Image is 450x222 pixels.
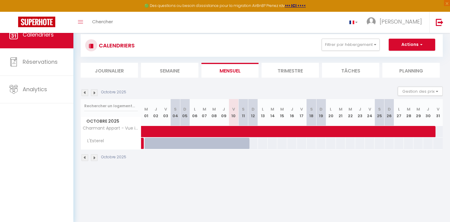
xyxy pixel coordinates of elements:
[82,138,105,144] span: L'Esterel
[209,99,219,126] th: 08
[407,106,410,112] abbr: M
[287,99,297,126] th: 16
[330,106,332,112] abbr: L
[291,106,293,112] abbr: J
[81,63,138,78] li: Journalier
[326,99,336,126] th: 20
[404,99,413,126] th: 28
[101,154,126,160] p: Octobre 2025
[183,106,186,112] abbr: D
[433,99,443,126] th: 31
[223,106,225,112] abbr: J
[394,99,404,126] th: 27
[413,99,423,126] th: 29
[359,106,361,112] abbr: J
[141,99,151,126] th: 01
[320,106,323,112] abbr: D
[82,126,142,130] span: Charmant Appart - Vue imprenable sur le lac Léman
[101,89,126,95] p: Octobre 2025
[367,17,376,26] img: ...
[262,106,264,112] abbr: L
[180,99,190,126] th: 05
[365,99,374,126] th: 24
[164,106,167,112] abbr: V
[388,106,391,112] abbr: D
[398,87,443,96] button: Gestion des prix
[200,99,209,126] th: 07
[297,99,307,126] th: 17
[436,18,443,26] img: logout
[248,99,258,126] th: 12
[97,39,135,52] h3: CALENDRIERS
[437,106,439,112] abbr: V
[271,106,274,112] abbr: M
[194,106,196,112] abbr: L
[349,106,352,112] abbr: M
[427,106,429,112] abbr: J
[141,63,198,78] li: Semaine
[398,106,400,112] abbr: L
[23,85,47,93] span: Analytics
[23,58,58,66] span: Réservations
[262,63,319,78] li: Trimestre
[389,39,435,51] button: Actions
[242,106,245,112] abbr: S
[322,63,379,78] li: Tâches
[239,99,248,126] th: 11
[346,99,355,126] th: 22
[384,99,394,126] th: 26
[310,106,313,112] abbr: S
[423,99,433,126] th: 30
[316,99,326,126] th: 19
[232,106,235,112] abbr: V
[161,99,170,126] th: 03
[84,101,138,111] input: Rechercher un logement...
[203,106,206,112] abbr: M
[307,99,316,126] th: 18
[339,106,342,112] abbr: M
[151,99,161,126] th: 02
[170,99,180,126] th: 04
[212,106,216,112] abbr: M
[144,106,148,112] abbr: M
[322,39,380,51] button: Filtrer par hébergement
[416,106,420,112] abbr: M
[23,31,54,38] span: Calendriers
[252,106,255,112] abbr: D
[18,17,55,27] img: Super Booking
[81,117,141,126] span: Octobre 2025
[300,106,303,112] abbr: V
[229,99,238,126] th: 10
[268,99,277,126] th: 14
[92,18,113,25] span: Chercher
[378,106,381,112] abbr: S
[155,106,157,112] abbr: J
[258,99,268,126] th: 13
[285,3,306,8] a: >>> ICI <<<<
[382,63,440,78] li: Planning
[219,99,229,126] th: 09
[355,99,365,126] th: 23
[201,63,259,78] li: Mensuel
[374,99,384,126] th: 25
[368,106,371,112] abbr: V
[174,106,177,112] abbr: S
[280,106,284,112] abbr: M
[336,99,346,126] th: 21
[277,99,287,126] th: 15
[362,12,429,33] a: ... [PERSON_NAME]
[380,18,422,25] span: [PERSON_NAME]
[190,99,200,126] th: 06
[88,12,117,33] a: Chercher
